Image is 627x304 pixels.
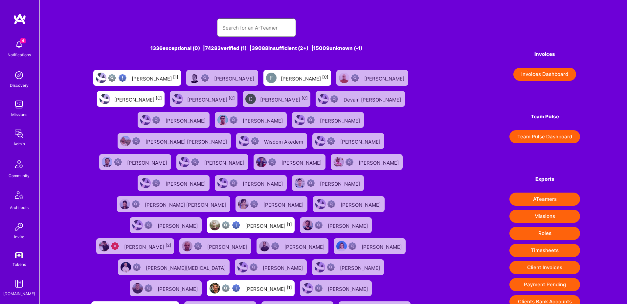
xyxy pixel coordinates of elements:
[509,68,580,81] a: Invoices Dashboard
[114,194,233,215] a: User AvatarNot Scrubbed[PERSON_NAME] [PERSON_NAME]
[340,137,382,145] div: [PERSON_NAME]
[184,67,261,88] a: User AvatarNot Scrubbed[PERSON_NAME]
[229,96,235,101] sup: [C]
[509,193,580,206] button: ATeamers
[114,95,162,103] div: [PERSON_NAME]
[146,137,228,145] div: [PERSON_NAME] [PERSON_NAME]
[315,284,323,292] img: Not Scrubbed
[307,179,315,187] img: Not Scrubbed
[364,74,406,82] div: [PERSON_NAME]
[13,13,26,25] img: logo
[509,227,580,240] button: Roles
[119,74,126,82] img: High Potential User
[120,199,130,209] img: User Avatar
[302,283,313,293] img: User Avatar
[310,130,387,152] a: User AvatarNot Scrubbed[PERSON_NAME]
[254,236,331,257] a: User AvatarNot Scrubbed[PERSON_NAME]
[3,290,35,297] div: [DOMAIN_NAME]
[271,242,279,250] img: Not Scrubbed
[189,73,199,83] img: User Avatar
[204,158,246,166] div: [PERSON_NAME]
[250,200,258,208] img: Not Scrubbed
[222,19,291,36] input: Search for an A-Teamer
[232,257,309,278] a: User AvatarNot Scrubbed[PERSON_NAME]
[140,178,151,188] img: User Avatar
[289,173,367,194] a: User AvatarNot Scrubbed[PERSON_NAME]
[315,136,325,146] img: User Avatar
[108,74,116,82] img: Not fully vetted
[240,88,313,109] a: User Avatar[PERSON_NAME][C]
[327,137,335,145] img: Not Scrubbed
[260,95,308,103] div: [PERSON_NAME]
[263,263,304,271] div: [PERSON_NAME]
[179,157,190,167] img: User Avatar
[264,137,304,145] div: Wisdom Akedem
[222,221,230,229] img: Not fully vetted
[133,263,141,271] img: Not Scrubbed
[167,88,240,109] a: User Avatar[PERSON_NAME][C]
[96,73,106,83] img: User Avatar
[287,222,292,227] sup: [1]
[281,74,328,82] div: [PERSON_NAME]
[194,242,202,250] img: Not Scrubbed
[351,74,359,82] img: Not Scrubbed
[302,220,313,230] img: User Avatar
[121,262,131,272] img: User Avatar
[12,38,26,51] img: bell
[333,157,344,167] img: User Avatar
[322,75,328,80] sup: [C]
[284,242,326,250] div: [PERSON_NAME]
[152,116,160,124] img: Not Scrubbed
[146,263,227,271] div: [PERSON_NAME][MEDICAL_DATA]
[12,69,26,82] img: discovery
[204,215,297,236] a: User AvatarNot fully vettedHigh Potential User[PERSON_NAME][1]
[222,284,230,292] img: Not fully vetted
[217,115,228,125] img: User Avatar
[172,94,183,104] img: User Avatar
[10,82,29,89] div: Discovery
[132,283,143,293] img: User Avatar
[313,88,408,109] a: User AvatarNot ScrubbedDevam [PERSON_NAME]
[210,220,220,230] img: User Avatar
[127,158,168,166] div: [PERSON_NAME]
[318,94,329,104] img: User Avatar
[145,284,152,292] img: Not Scrubbed
[15,252,23,258] img: tokens
[359,158,400,166] div: [PERSON_NAME]
[12,98,26,111] img: teamwork
[509,114,580,120] h4: Team Pulse
[331,236,408,257] a: User AvatarNot Scrubbed[PERSON_NAME]
[124,242,171,250] div: [PERSON_NAME]
[230,179,237,187] img: Not Scrubbed
[158,221,199,229] div: [PERSON_NAME]
[191,158,199,166] img: Not Scrubbed
[132,200,140,208] img: Not Scrubbed
[91,67,184,88] a: User AvatarNot fully vettedHigh Potential User[PERSON_NAME][1]
[309,257,387,278] a: User AvatarNot Scrubbed[PERSON_NAME]
[362,242,403,250] div: [PERSON_NAME]
[315,199,326,209] img: User Avatar
[115,130,234,152] a: User AvatarNot Scrubbed[PERSON_NAME] [PERSON_NAME]
[328,284,369,292] div: [PERSON_NAME]
[111,242,119,250] img: Unqualified
[94,236,177,257] a: User AvatarUnqualified[PERSON_NAME][2]
[266,73,277,83] img: User Avatar
[11,188,27,204] img: Architects
[132,74,178,82] div: [PERSON_NAME]
[232,221,240,229] img: High Potential User
[263,200,305,208] div: [PERSON_NAME]
[232,284,240,292] img: High Potential User
[256,157,267,167] img: User Avatar
[340,263,381,271] div: [PERSON_NAME]
[315,262,325,272] img: User Avatar
[102,157,112,167] img: User Avatar
[174,152,251,173] a: User AvatarNot Scrubbed[PERSON_NAME]
[212,109,289,130] a: User AvatarNot Scrubbed[PERSON_NAME]
[11,111,27,118] div: Missions
[320,116,361,124] div: [PERSON_NAME]
[99,241,109,251] img: User Avatar
[201,74,209,82] img: Not Scrubbed
[9,172,30,179] div: Community
[281,158,323,166] div: [PERSON_NAME]
[245,284,292,292] div: [PERSON_NAME]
